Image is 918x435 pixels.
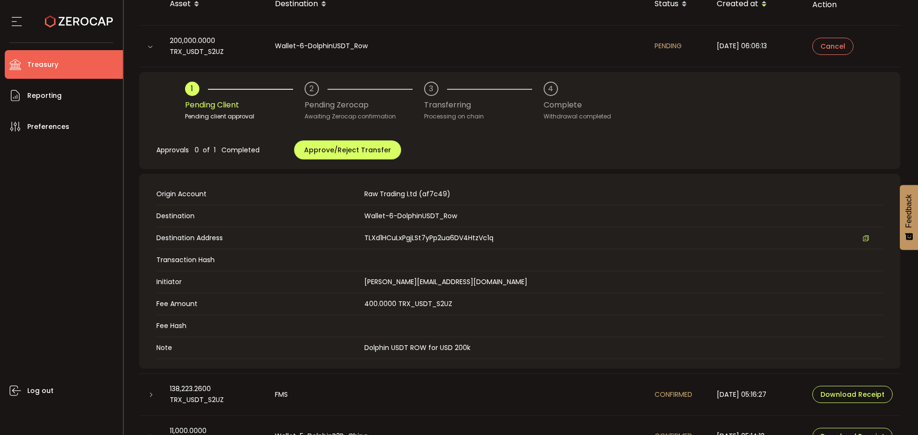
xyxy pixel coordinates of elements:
[156,145,260,155] span: Approvals 0 of 1 Completed
[364,299,452,308] span: 400.0000 TRX_USDT_S2UZ
[156,189,360,199] span: Origin Account
[364,211,457,221] span: Wallet-6-DolphinUSDT_Row
[27,120,69,134] span: Preferences
[162,383,267,405] div: 138,223.2600 TRX_USDT_S2UZ
[185,96,305,114] div: Pending Client
[294,140,401,159] button: Approve/Reject Transfer
[156,277,360,287] span: Initiator
[267,41,647,52] div: Wallet-6-DolphinUSDT_Row
[544,112,611,121] div: Withdrawal completed
[191,85,193,93] div: 1
[424,112,544,121] div: Processing on chain
[905,194,913,228] span: Feedback
[304,145,391,155] span: Approve/Reject Transfer
[309,85,314,93] div: 2
[548,85,553,93] div: 4
[185,112,305,121] div: Pending client approval
[900,185,918,250] button: Feedback - Show survey
[305,112,424,121] div: Awaiting Zerocap confirmation
[429,85,433,93] div: 3
[27,58,58,72] span: Treasury
[820,391,885,398] span: Download Receipt
[364,233,493,243] span: TLXd1HCuLxPgjLSt7yPp2ua6DV4HtzVc1q
[27,89,62,103] span: Reporting
[305,96,424,114] div: Pending Zerocap
[709,389,805,400] div: [DATE] 05:16:27
[424,96,544,114] div: Transferring
[655,390,692,399] span: CONFIRMED
[267,389,647,400] div: FMS
[27,384,54,398] span: Log out
[156,233,360,243] span: Destination Address
[544,96,611,114] div: Complete
[655,41,682,51] span: PENDING
[156,299,360,309] span: Fee Amount
[162,35,267,57] div: 200,000.0000 TRX_USDT_S2UZ
[812,38,853,55] button: Cancel
[364,189,450,199] span: Raw Trading Ltd (af7c49)
[812,386,893,403] button: Download Receipt
[364,343,470,352] span: Dolphin USDT ROW for USD 200k
[156,255,360,265] span: Transaction Hash
[709,41,805,52] div: [DATE] 06:06:13
[820,43,845,50] span: Cancel
[156,211,360,221] span: Destination
[156,321,360,331] span: Fee Hash
[364,277,527,286] span: [PERSON_NAME][EMAIL_ADDRESS][DOMAIN_NAME]
[870,389,918,435] iframe: Chat Widget
[156,343,360,353] span: Note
